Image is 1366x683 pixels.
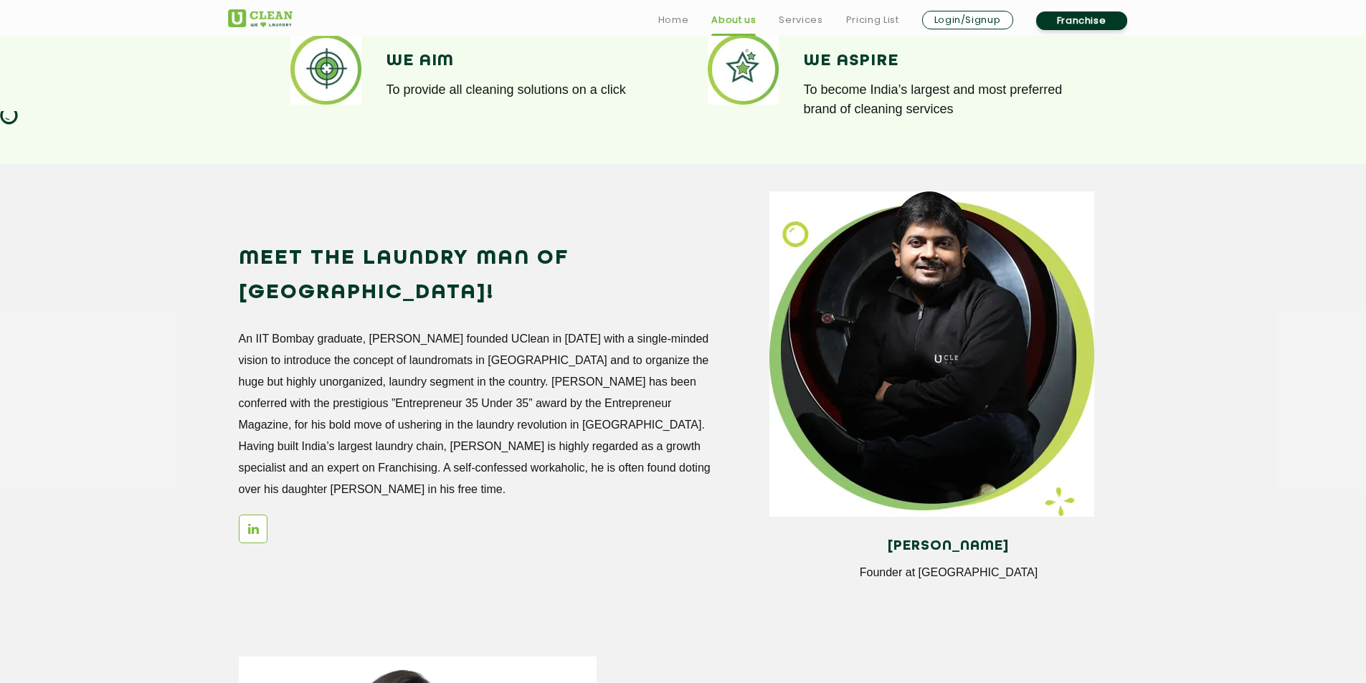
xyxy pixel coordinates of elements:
p: To become India’s largest and most preferred brand of cleaning services [804,80,1079,119]
img: UClean Laundry and Dry Cleaning [228,9,293,27]
img: promise_icon_5_11zon.webp [708,34,779,105]
a: Services [779,11,822,29]
a: Franchise [1036,11,1127,30]
a: Pricing List [846,11,899,29]
img: man_img_11zon.webp [769,191,1094,517]
h2: Meet the Laundry Man of [GEOGRAPHIC_DATA]! [239,242,713,310]
p: An IIT Bombay graduate, [PERSON_NAME] founded UClean in [DATE] with a single-minded vision to int... [239,328,713,500]
h4: [PERSON_NAME] [780,538,1116,554]
img: promise_icon_4_11zon.webp [290,34,361,105]
h4: We Aim [386,52,662,70]
p: To provide all cleaning solutions on a click [386,80,662,100]
a: Login/Signup [922,11,1013,29]
a: About us [711,11,756,29]
a: Home [658,11,689,29]
h4: We Aspire [804,52,1079,70]
p: Founder at [GEOGRAPHIC_DATA] [780,566,1116,579]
